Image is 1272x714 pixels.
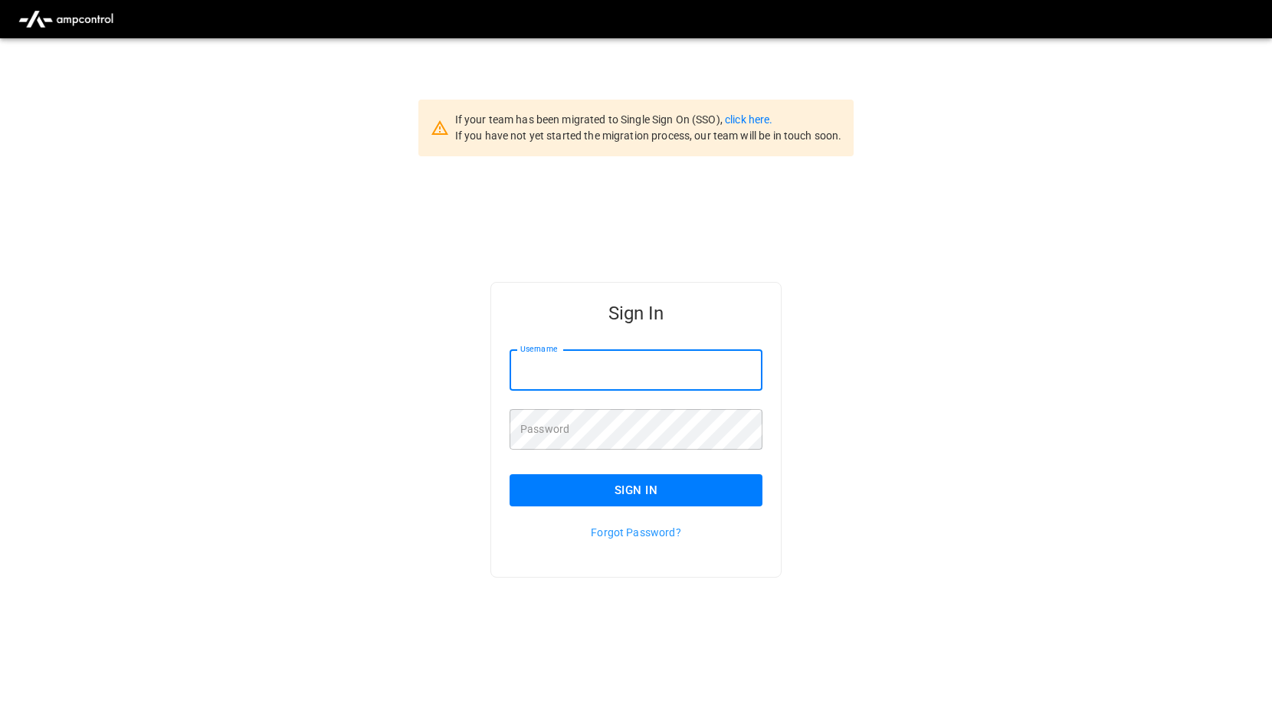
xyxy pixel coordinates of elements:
h5: Sign In [510,301,762,326]
span: If you have not yet started the migration process, our team will be in touch soon. [455,129,842,142]
img: ampcontrol.io logo [12,5,120,34]
label: Username [520,343,557,355]
button: Sign In [510,474,762,506]
a: click here. [725,113,772,126]
p: Forgot Password? [510,525,762,540]
span: If your team has been migrated to Single Sign On (SSO), [455,113,725,126]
